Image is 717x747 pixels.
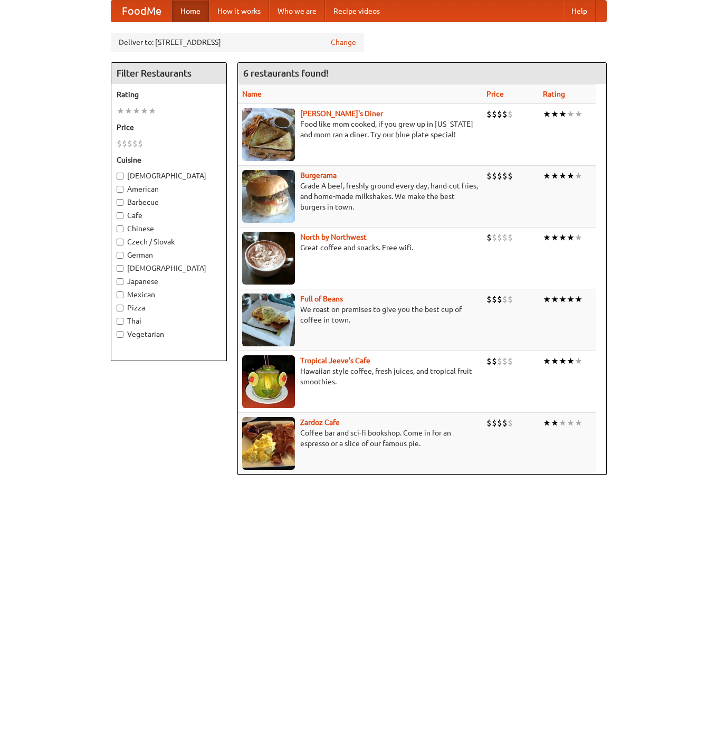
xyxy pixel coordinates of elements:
[486,90,504,98] a: Price
[567,232,575,243] li: ★
[117,184,221,194] label: American
[242,417,295,470] img: zardoz.jpg
[117,223,221,234] label: Chinese
[486,108,492,120] li: $
[117,173,123,179] input: [DEMOGRAPHIC_DATA]
[300,171,337,179] a: Burgerama
[508,232,513,243] li: $
[269,1,325,22] a: Who we are
[242,428,478,449] p: Coffee bar and sci-fi bookshop. Come in for an espresso or a slice of our famous pie.
[543,294,551,305] li: ★
[567,108,575,120] li: ★
[575,294,582,305] li: ★
[331,37,356,48] a: Change
[300,295,343,303] a: Full of Beans
[508,417,513,429] li: $
[551,232,559,243] li: ★
[117,329,221,339] label: Vegetarian
[559,417,567,429] li: ★
[300,233,367,241] b: North by Northwest
[117,155,221,165] h5: Cuisine
[132,138,138,149] li: $
[559,355,567,367] li: ★
[575,232,582,243] li: ★
[551,355,559,367] li: ★
[497,417,502,429] li: $
[117,276,221,287] label: Japanese
[111,33,364,52] div: Deliver to: [STREET_ADDRESS]
[492,355,497,367] li: $
[492,232,497,243] li: $
[117,265,123,272] input: [DEMOGRAPHIC_DATA]
[559,108,567,120] li: ★
[117,138,122,149] li: $
[567,294,575,305] li: ★
[502,232,508,243] li: $
[575,417,582,429] li: ★
[242,170,295,223] img: burgerama.jpg
[486,417,492,429] li: $
[117,239,123,245] input: Czech / Slovak
[563,1,596,22] a: Help
[575,170,582,182] li: ★
[300,356,370,365] a: Tropical Jeeve's Cafe
[117,316,221,326] label: Thai
[117,212,123,219] input: Cafe
[486,232,492,243] li: $
[543,90,565,98] a: Rating
[242,90,262,98] a: Name
[243,68,329,78] ng-pluralize: 6 restaurants found!
[543,232,551,243] li: ★
[140,105,148,117] li: ★
[117,250,221,260] label: German
[242,355,295,408] img: jeeves.jpg
[486,170,492,182] li: $
[148,105,156,117] li: ★
[502,417,508,429] li: $
[508,108,513,120] li: $
[242,304,478,325] p: We roast on premises to give you the best cup of coffee in town.
[575,355,582,367] li: ★
[559,170,567,182] li: ★
[117,318,123,325] input: Thai
[132,105,140,117] li: ★
[559,232,567,243] li: ★
[559,294,567,305] li: ★
[117,186,123,193] input: American
[551,294,559,305] li: ★
[300,418,340,427] a: Zardoz Cafe
[543,417,551,429] li: ★
[325,1,388,22] a: Recipe videos
[125,105,132,117] li: ★
[567,355,575,367] li: ★
[117,331,123,338] input: Vegetarian
[497,294,502,305] li: $
[508,294,513,305] li: $
[300,109,383,118] b: [PERSON_NAME]'s Diner
[117,289,221,300] label: Mexican
[497,232,502,243] li: $
[551,108,559,120] li: ★
[117,171,221,181] label: [DEMOGRAPHIC_DATA]
[502,108,508,120] li: $
[492,294,497,305] li: $
[543,108,551,120] li: ★
[242,294,295,346] img: beans.jpg
[486,355,492,367] li: $
[502,170,508,182] li: $
[117,263,221,273] label: [DEMOGRAPHIC_DATA]
[492,170,497,182] li: $
[117,278,123,285] input: Japanese
[497,355,502,367] li: $
[117,105,125,117] li: ★
[117,291,123,298] input: Mexican
[508,355,513,367] li: $
[117,237,221,247] label: Czech / Slovak
[111,63,226,84] h4: Filter Restaurants
[117,122,221,133] h5: Price
[122,138,127,149] li: $
[242,232,295,285] img: north.jpg
[138,138,143,149] li: $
